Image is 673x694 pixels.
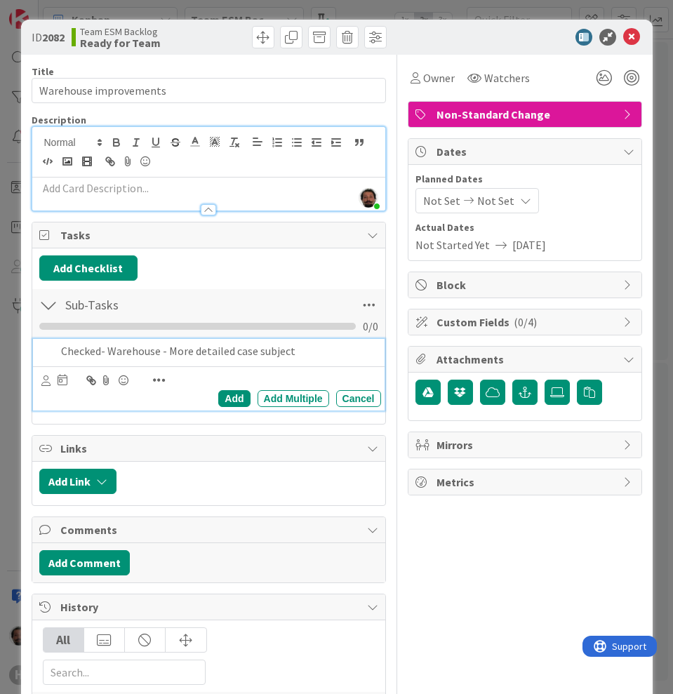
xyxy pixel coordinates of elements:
[39,469,116,494] button: Add Link
[423,192,460,209] span: Not Set
[60,227,360,243] span: Tasks
[437,276,616,293] span: Block
[363,318,378,335] span: 0 / 0
[423,69,455,86] span: Owner
[32,65,54,78] label: Title
[80,26,161,37] span: Team ESM Backlog
[43,660,206,685] input: Search...
[415,172,634,187] span: Planned Dates
[258,390,329,407] div: Add Multiple
[39,255,138,281] button: Add Checklist
[437,143,616,160] span: Dates
[437,436,616,453] span: Mirrors
[437,474,616,491] span: Metrics
[415,220,634,235] span: Actual Dates
[484,69,530,86] span: Watchers
[32,78,386,103] input: type card name here...
[437,314,616,331] span: Custom Fields
[60,440,360,457] span: Links
[437,106,616,123] span: Non-Standard Change
[359,188,378,208] img: OnCl7LGpK6aSgKCc2ZdSmTqaINaX6qd1.png
[60,521,360,538] span: Comments
[512,236,546,253] span: [DATE]
[60,599,360,615] span: History
[336,390,381,407] div: Cancel
[437,351,616,368] span: Attachments
[61,343,375,359] p: Checked- Warehouse - More detailed case subject
[39,550,130,575] button: Add Comment
[514,315,537,329] span: ( 0/4 )
[477,192,514,209] span: Not Set
[42,30,65,44] b: 2082
[218,390,250,407] div: Add
[32,29,65,46] span: ID
[44,628,84,652] div: All
[29,2,64,19] span: Support
[32,114,86,126] span: Description
[60,293,290,318] input: Add Checklist...
[80,37,161,48] b: Ready for Team
[415,236,490,253] span: Not Started Yet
